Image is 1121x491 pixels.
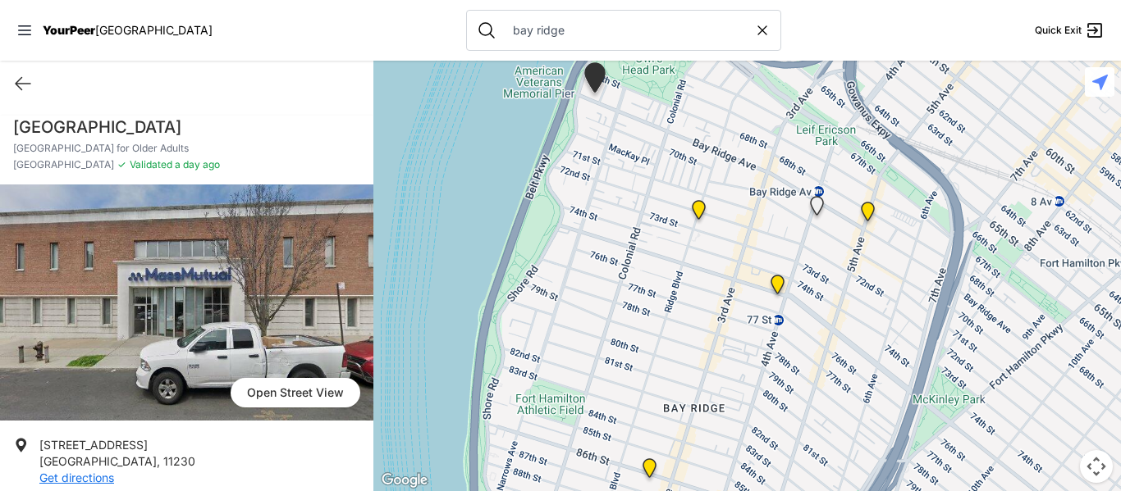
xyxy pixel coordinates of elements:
[377,470,432,491] img: Google
[13,116,360,139] h1: [GEOGRAPHIC_DATA]
[43,23,95,37] span: YourPeer
[1035,20,1105,40] a: Quick Exit
[1035,24,1082,37] span: Quick Exit
[1080,450,1113,483] button: Map camera controls
[13,142,360,155] p: [GEOGRAPHIC_DATA] for Older Adults
[130,158,172,170] span: Validated
[157,454,160,468] span: ,
[639,458,660,484] div: Bay Ridge Corps
[43,25,213,35] a: YourPeer[GEOGRAPHIC_DATA]
[172,158,220,170] span: a day ago
[767,275,788,301] div: Bay Ridge 4th Avenue Office
[231,378,360,407] span: Open Street View
[13,158,114,171] span: [GEOGRAPHIC_DATA]
[39,438,148,452] span: [STREET_ADDRESS]
[503,22,754,39] input: Search
[377,470,432,491] a: Open this area in Google Maps (opens a new window)
[581,62,609,99] div: Bay Ridge Center for Older Adults
[39,454,157,468] span: [GEOGRAPHIC_DATA]
[807,196,827,222] div: Church
[689,200,709,226] div: Bay Ridge
[163,454,195,468] span: 11230
[117,158,126,171] span: ✓
[39,471,114,484] a: Get directions
[858,202,878,228] div: Benson Ridge Senior Services
[95,23,213,37] span: [GEOGRAPHIC_DATA]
